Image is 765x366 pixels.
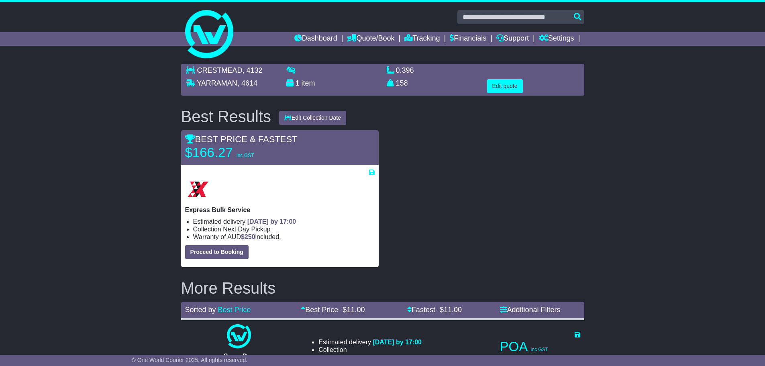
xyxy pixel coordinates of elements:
[245,233,255,240] span: 250
[338,306,365,314] span: - $
[193,225,375,233] li: Collection
[407,306,462,314] a: Fastest- $11.00
[197,79,237,87] span: YARRAMAN
[347,32,394,46] a: Quote/Book
[296,79,300,87] span: 1
[396,79,408,87] span: 158
[279,111,346,125] button: Edit Collection Date
[185,134,298,144] span: BEST PRICE & FASTEST
[185,145,286,161] p: $166.27
[294,32,337,46] a: Dashboard
[177,108,275,125] div: Best Results
[404,32,440,46] a: Tracking
[185,306,216,314] span: Sorted by
[373,339,422,346] span: [DATE] by 17:00
[318,338,422,346] li: Estimated delivery
[185,245,249,259] button: Proceed to Booking
[539,32,574,46] a: Settings
[241,233,255,240] span: $
[496,32,529,46] a: Support
[227,324,251,348] img: One World Courier: Same Day Nationwide(quotes take 0.5-1 hour)
[197,66,243,74] span: CRESTMEAD
[318,354,422,361] li: Warranty of AUD included.
[370,354,381,361] span: 250
[237,79,257,87] span: , 4614
[531,347,548,352] span: inc GST
[193,233,375,241] li: Warranty of AUD included.
[193,218,375,225] li: Estimated delivery
[500,306,561,314] a: Additional Filters
[237,153,254,158] span: inc GST
[218,306,251,314] a: Best Price
[301,306,365,314] a: Best Price- $11.00
[302,79,315,87] span: item
[181,279,584,297] h2: More Results
[367,354,381,361] span: $
[185,176,211,202] img: Border Express: Express Bulk Service
[347,306,365,314] span: 11.00
[444,306,462,314] span: 11.00
[185,206,375,214] p: Express Bulk Service
[487,79,523,93] button: Edit quote
[396,66,414,74] span: 0.396
[450,32,486,46] a: Financials
[223,226,270,233] span: Next Day Pickup
[318,346,422,354] li: Collection
[132,357,248,363] span: © One World Courier 2025. All rights reserved.
[243,66,263,74] span: , 4132
[435,306,462,314] span: - $
[500,339,580,355] p: POA
[247,218,296,225] span: [DATE] by 17:00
